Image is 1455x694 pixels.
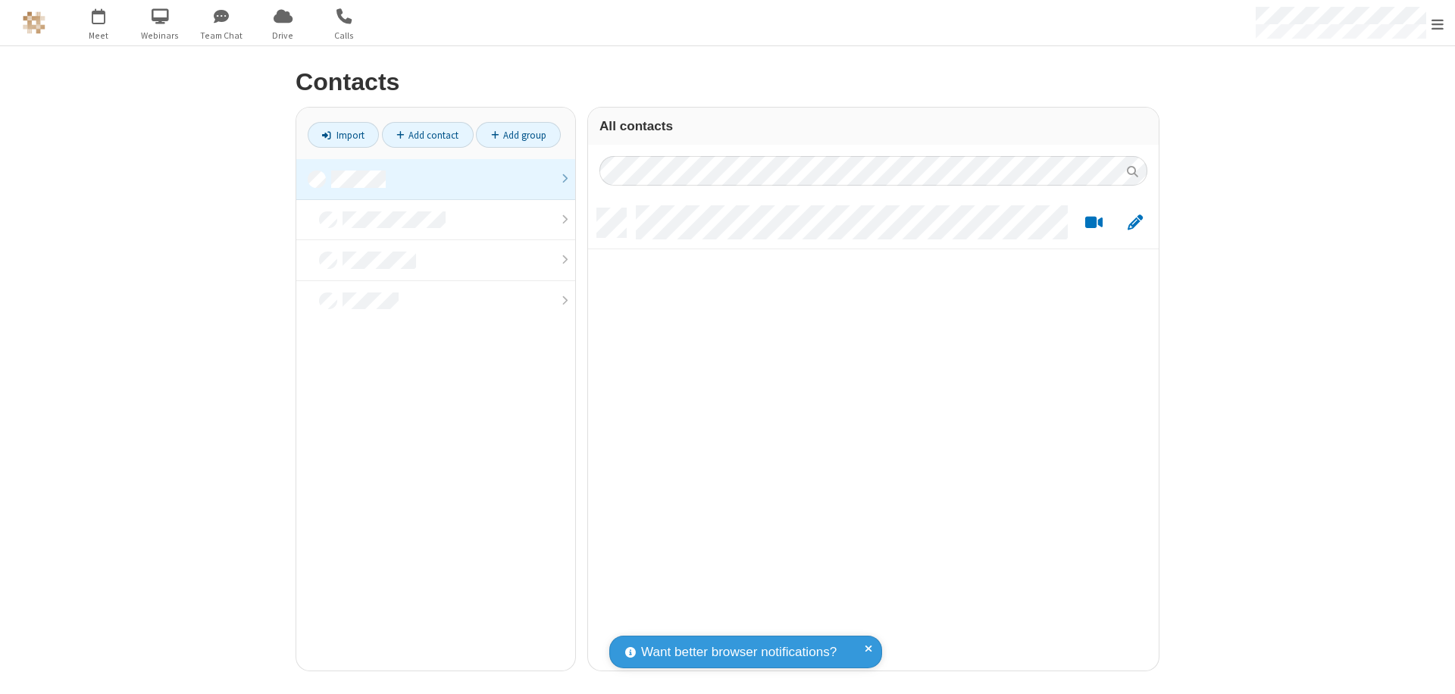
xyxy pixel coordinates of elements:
h2: Contacts [296,69,1159,95]
img: QA Selenium DO NOT DELETE OR CHANGE [23,11,45,34]
span: Team Chat [193,29,250,42]
span: Drive [255,29,311,42]
a: Add group [476,122,561,148]
a: Add contact [382,122,474,148]
span: Webinars [132,29,189,42]
span: Want better browser notifications? [641,642,837,662]
span: Calls [316,29,373,42]
div: grid [588,197,1159,671]
h3: All contacts [599,119,1147,133]
button: Start a video meeting [1079,214,1109,233]
button: Edit [1120,214,1150,233]
span: Meet [70,29,127,42]
a: Import [308,122,379,148]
